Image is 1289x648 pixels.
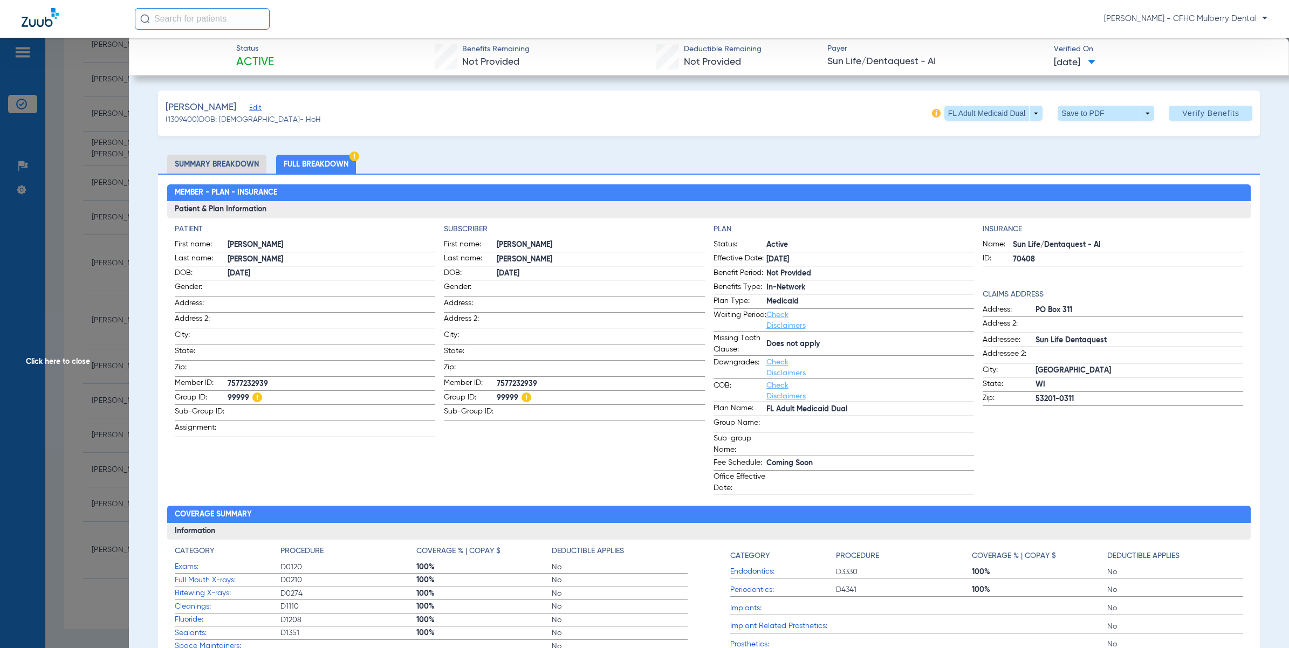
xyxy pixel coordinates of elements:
[444,313,497,328] span: Address 2:
[552,575,688,585] span: No
[714,267,766,280] span: Benefit Period:
[730,566,836,577] span: Endodontics:
[1107,550,1180,562] h4: Deductible Applies
[972,550,1056,562] h4: Coverage % | Copay $
[167,201,1250,218] h3: Patient & Plan Information
[730,550,770,562] h4: Category
[836,550,879,562] h4: Procedure
[175,422,228,437] span: Assignment:
[983,239,1013,252] span: Name:
[983,289,1243,300] h4: Claims Address
[730,546,836,566] app-breakdown-title: Category
[836,567,972,577] span: D3330
[714,295,766,308] span: Plan Type:
[766,339,974,350] span: Does not apply
[714,253,766,266] span: Effective Date:
[175,224,435,235] app-breakdown-title: Patient
[444,362,497,376] span: Zip:
[175,239,228,252] span: First name:
[462,57,519,67] span: Not Provided
[983,364,1036,377] span: City:
[766,382,806,400] a: Check Disclaimers
[444,392,497,405] span: Group ID:
[444,239,497,252] span: First name:
[175,392,228,405] span: Group ID:
[714,281,766,294] span: Benefits Type:
[1182,109,1239,118] span: Verify Benefits
[497,239,704,251] span: [PERSON_NAME]
[766,268,974,279] span: Not Provided
[228,239,435,251] span: [PERSON_NAME]
[766,458,974,469] span: Coming Soon
[175,614,280,625] span: Fluoride:
[444,224,704,235] h4: Subscriber
[175,406,228,420] span: Sub-Group ID:
[175,575,280,586] span: Full Mouth X-rays:
[552,615,688,625] span: No
[249,104,259,114] span: Edit
[462,44,530,55] span: Benefits Remaining
[1235,596,1289,648] div: Chat Widget
[684,44,762,55] span: Deductible Remaining
[983,318,1036,333] span: Address 2:
[1013,239,1243,251] span: Sun Life/Dentaquest - AI
[166,114,321,126] span: (1309400) DOB: [DEMOGRAPHIC_DATA] - HoH
[714,309,766,331] span: Waiting Period:
[766,296,974,307] span: Medicaid
[444,253,497,266] span: Last name:
[836,584,972,595] span: D4341
[714,417,766,432] span: Group Name:
[766,239,974,251] span: Active
[1107,603,1243,613] span: No
[497,392,704,404] span: 99999
[444,406,497,420] span: Sub-Group ID:
[175,281,228,296] span: Gender:
[175,546,280,561] app-breakdown-title: Category
[552,562,688,573] span: No
[236,43,274,54] span: Status
[175,313,228,328] span: Address 2:
[280,615,416,625] span: D1208
[1169,106,1252,121] button: Verify Benefits
[1058,106,1154,121] button: Save to PDF
[280,546,416,561] app-breakdown-title: Procedure
[175,561,280,573] span: Exams:
[166,101,236,114] span: [PERSON_NAME]
[175,298,228,312] span: Address:
[175,628,280,639] span: Sealants:
[444,298,497,312] span: Address:
[1013,254,1243,265] span: 70408
[280,601,416,612] span: D1110
[276,155,356,174] li: Full Breakdown
[167,523,1250,540] h3: Information
[972,546,1108,566] app-breakdown-title: Coverage % | Copay $
[175,601,280,612] span: Cleanings:
[280,546,324,557] h4: Procedure
[714,224,974,235] h4: Plan
[714,333,766,355] span: Missing Tooth Clause:
[827,43,1045,54] span: Payer
[983,224,1243,235] h4: Insurance
[349,151,359,161] img: Hazard
[1104,13,1267,24] span: [PERSON_NAME] - CFHC Mulberry Dental
[1054,44,1271,55] span: Verified On
[228,378,435,390] span: 7577232939
[497,268,704,279] span: [DATE]
[1107,567,1243,577] span: No
[444,281,497,296] span: Gender:
[552,588,688,599] span: No
[836,546,972,566] app-breakdown-title: Procedure
[135,8,270,30] input: Search for patients
[175,329,228,344] span: City:
[175,346,228,360] span: State:
[416,615,552,625] span: 100%
[983,348,1036,363] span: Addressee 2:
[444,329,497,344] span: City:
[280,562,416,573] span: D0120
[280,575,416,585] span: D0210
[714,457,766,470] span: Fee Schedule:
[552,546,624,557] h4: Deductible Applies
